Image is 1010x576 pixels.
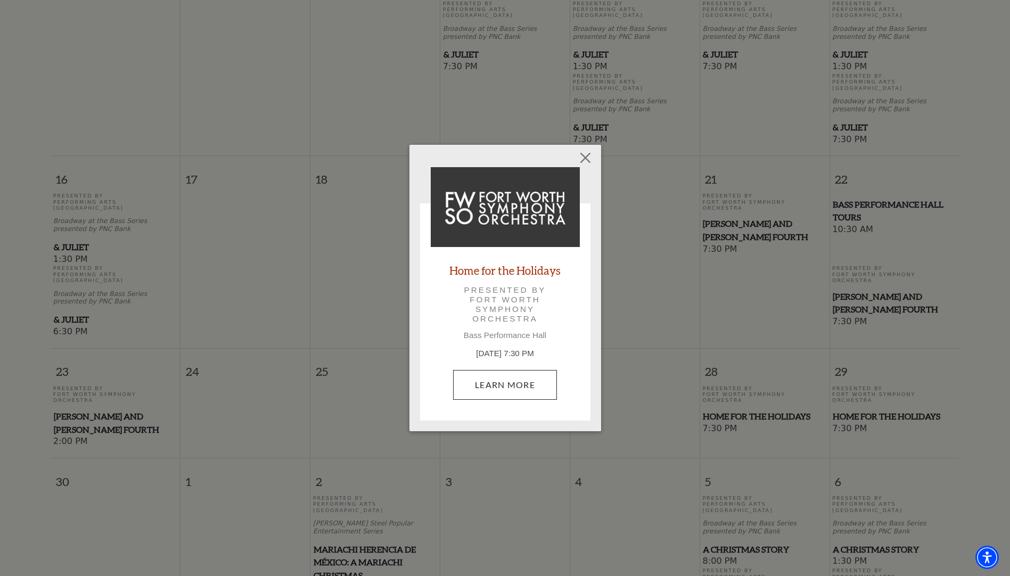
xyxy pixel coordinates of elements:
[449,263,561,277] a: Home for the Holidays
[575,147,595,168] button: Close
[431,167,580,247] img: Home for the Holidays
[431,331,580,340] p: Bass Performance Hall
[431,348,580,360] p: [DATE] 7:30 PM
[446,285,565,324] p: Presented by Fort Worth Symphony Orchestra
[453,370,557,400] a: November 29, 7:30 PM Learn More
[975,546,999,569] div: Accessibility Menu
